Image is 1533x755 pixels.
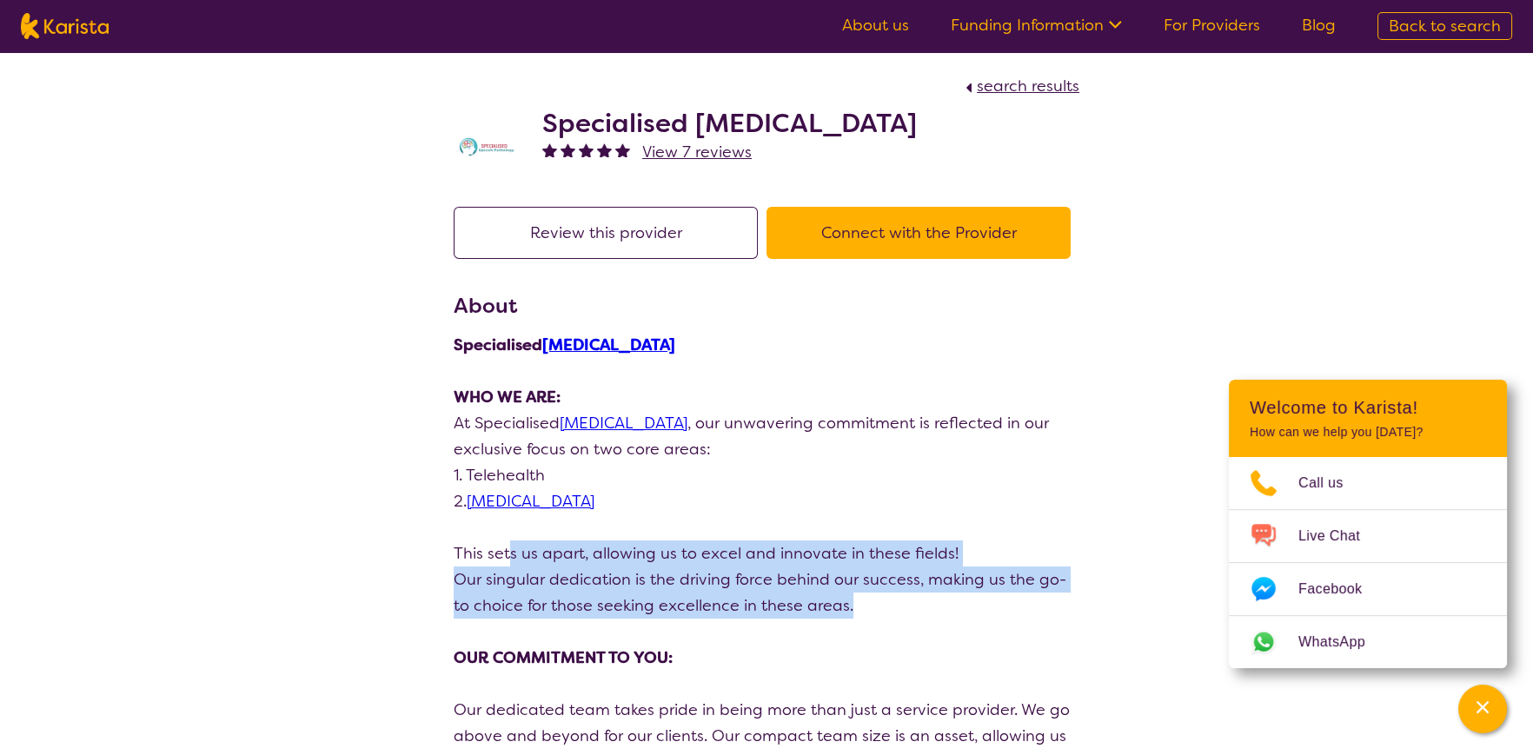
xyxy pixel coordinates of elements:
h2: Welcome to Karista! [1250,397,1486,418]
img: fullstar [615,142,630,157]
button: Connect with the Provider [766,207,1071,259]
a: Web link opens in a new tab. [1229,616,1507,668]
h3: About [454,290,1079,321]
p: At Specialised , our unwavering commitment is reflected in our exclusive focus on two core areas: [454,410,1079,462]
a: Connect with the Provider [766,222,1079,243]
strong: OUR COMMITMENT TO YOU: [454,647,673,668]
span: search results [977,76,1079,96]
a: Funding Information [951,15,1122,36]
button: Channel Menu [1458,685,1507,733]
strong: WHO WE ARE: [454,387,561,407]
a: [MEDICAL_DATA] [542,334,675,355]
ul: Choose channel [1229,457,1507,668]
a: [MEDICAL_DATA] [467,491,594,512]
button: Review this provider [454,207,758,259]
a: Back to search [1377,12,1512,40]
img: tc7lufxpovpqcirzzyzq.png [454,134,523,160]
p: How can we help you [DATE]? [1250,425,1486,440]
a: Review this provider [454,222,766,243]
p: 2. [454,488,1079,514]
span: Facebook [1298,576,1383,602]
h2: Specialised [MEDICAL_DATA] [542,108,917,139]
img: Karista logo [21,13,109,39]
a: View 7 reviews [642,139,752,165]
div: Channel Menu [1229,380,1507,668]
span: View 7 reviews [642,142,752,162]
a: About us [842,15,909,36]
img: fullstar [561,142,575,157]
a: Blog [1302,15,1336,36]
img: fullstar [542,142,557,157]
a: For Providers [1164,15,1260,36]
a: search results [961,76,1079,96]
span: Live Chat [1298,523,1381,549]
p: This sets us apart, allowing us to excel and innovate in these fields! [454,540,1079,566]
span: WhatsApp [1298,629,1386,655]
span: Back to search [1389,16,1501,36]
p: Our singular dedication is the driving force behind our success, making us the go-to choice for t... [454,566,1079,619]
span: Call us [1298,470,1364,496]
strong: Specialised [454,334,675,355]
a: [MEDICAL_DATA] [560,413,687,434]
img: fullstar [579,142,594,157]
img: fullstar [597,142,612,157]
p: 1. Telehealth [454,462,1079,488]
